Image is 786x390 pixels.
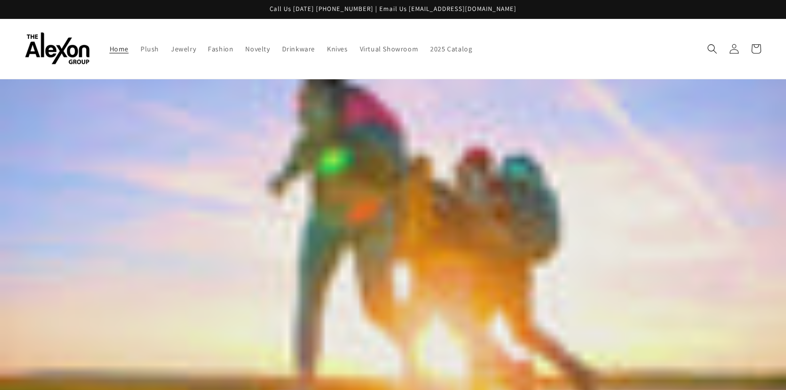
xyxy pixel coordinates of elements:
a: Jewelry [165,38,202,59]
span: Virtual Showroom [360,44,419,53]
span: Plush [141,44,159,53]
a: Plush [135,38,165,59]
a: Virtual Showroom [354,38,425,59]
img: The Alexon Group [25,32,90,65]
summary: Search [701,38,723,60]
span: Novelty [245,44,270,53]
span: Home [110,44,129,53]
a: Knives [321,38,354,59]
a: 2025 Catalog [424,38,478,59]
span: Fashion [208,44,233,53]
span: Jewelry [171,44,196,53]
a: Fashion [202,38,239,59]
span: Drinkware [282,44,315,53]
a: Home [104,38,135,59]
a: Drinkware [276,38,321,59]
a: Novelty [239,38,276,59]
span: 2025 Catalog [430,44,472,53]
span: Knives [327,44,348,53]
